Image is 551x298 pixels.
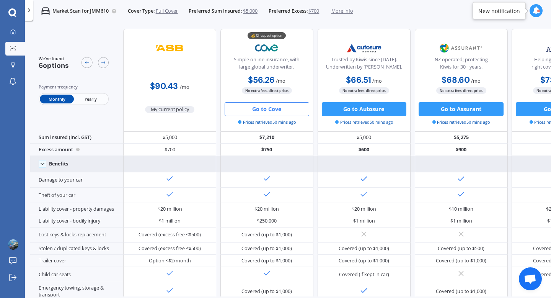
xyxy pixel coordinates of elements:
span: Preferred Sum Insured: [189,8,242,15]
div: Covered (up to $1,000) [339,257,389,264]
div: Child car seats [30,267,123,282]
span: Cover Type: [128,8,155,15]
div: $900 [415,144,508,156]
p: Market Scan for JMM610 [52,8,109,15]
div: Covered (up to $1,000) [241,245,292,252]
div: Covered (up to $1,000) [241,257,292,264]
div: $1 million [353,218,375,224]
div: $5,275 [415,132,508,144]
span: / mo [276,78,285,84]
span: My current policy [145,106,194,113]
div: Damage to your car [30,172,123,188]
div: Liability cover - bodily injury [30,215,123,228]
div: Covered (up to $1,000) [339,245,389,252]
div: Covered (up to $1,000) [241,288,292,295]
div: 💰 Cheapest option [248,32,286,39]
div: Trusted by Kiwis since [DATE]. Underwritten by [PERSON_NAME]. [323,56,404,74]
span: Prices retrieved 50 mins ago [335,119,393,125]
span: 6 options [39,61,69,70]
span: Prices retrieved 50 mins ago [238,119,296,125]
img: ACg8ocJ71c5Z1lSWOcS5fjV-rZOlwTv4HasLWICNWXW-olFS3E2raxft=s96-c [8,239,18,250]
span: Full Cover [156,8,178,15]
div: $7,210 [220,132,313,144]
span: Prices retrieved 50 mins ago [432,119,490,125]
div: Trailer cover [30,255,123,267]
span: / mo [372,78,382,84]
span: / mo [180,84,189,90]
div: Stolen / duplicated keys & locks [30,243,123,255]
span: / mo [471,78,481,84]
img: Autosure.webp [341,39,387,57]
div: $20 million [352,206,376,213]
span: More info [331,8,353,15]
div: Lost keys & locks replacement [30,228,123,243]
div: Covered (excess free <$500) [139,231,201,238]
div: Sum insured (incl. GST) [30,132,123,144]
div: $250,000 [257,218,277,224]
div: Option <$2/month [149,257,191,264]
button: Go to Cove [225,102,309,116]
span: No extra fees, direct price. [339,87,389,94]
div: Covered (up to $1,000) [436,257,486,264]
div: Excess amount [30,144,123,156]
img: Assurant.png [439,39,484,57]
div: Covered (excess free <$500) [139,245,201,252]
img: ASB.png [147,39,192,57]
span: No extra fees, direct price. [242,87,292,94]
span: Monthly [40,95,73,103]
b: $68.60 [442,75,470,85]
div: Covered (up to $1,000) [436,288,486,295]
span: No extra fees, direct price. [436,87,486,94]
div: $20 million [254,206,279,213]
div: $5,000 [123,132,216,144]
span: We've found [39,56,69,62]
img: car.f15378c7a67c060ca3f3.svg [41,7,50,15]
div: $1 million [159,218,181,224]
b: $66.51 [346,75,371,85]
b: $90.43 [150,81,178,92]
div: $700 [123,144,216,156]
div: Benefits [49,161,68,167]
div: Covered (up to $1,000) [241,231,292,238]
span: Yearly [74,95,108,103]
div: Covered (if kept in car) [339,271,389,278]
div: Payment frequency [39,84,109,90]
div: Covered (up to $500) [438,245,484,252]
div: $600 [318,144,411,156]
a: Open chat [519,267,542,290]
button: Go to Assurant [419,102,503,116]
div: $5,000 [318,132,411,144]
div: $750 [220,144,313,156]
img: Cove.webp [244,39,290,57]
button: Go to Autosure [322,102,406,116]
span: $5,000 [243,8,258,15]
div: $10 million [449,206,473,213]
div: Liability cover - property damages [30,203,123,215]
span: $700 [308,8,319,15]
div: New notification [478,7,520,15]
span: Preferred Excess: [269,8,308,15]
div: Theft of your car [30,188,123,203]
div: $1 million [450,218,472,224]
div: NZ operated; protecting Kiwis for 30+ years. [421,56,502,74]
div: Simple online insurance, with large global underwriter. [226,56,307,74]
div: $20 million [158,206,182,213]
b: $56.26 [248,75,275,85]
